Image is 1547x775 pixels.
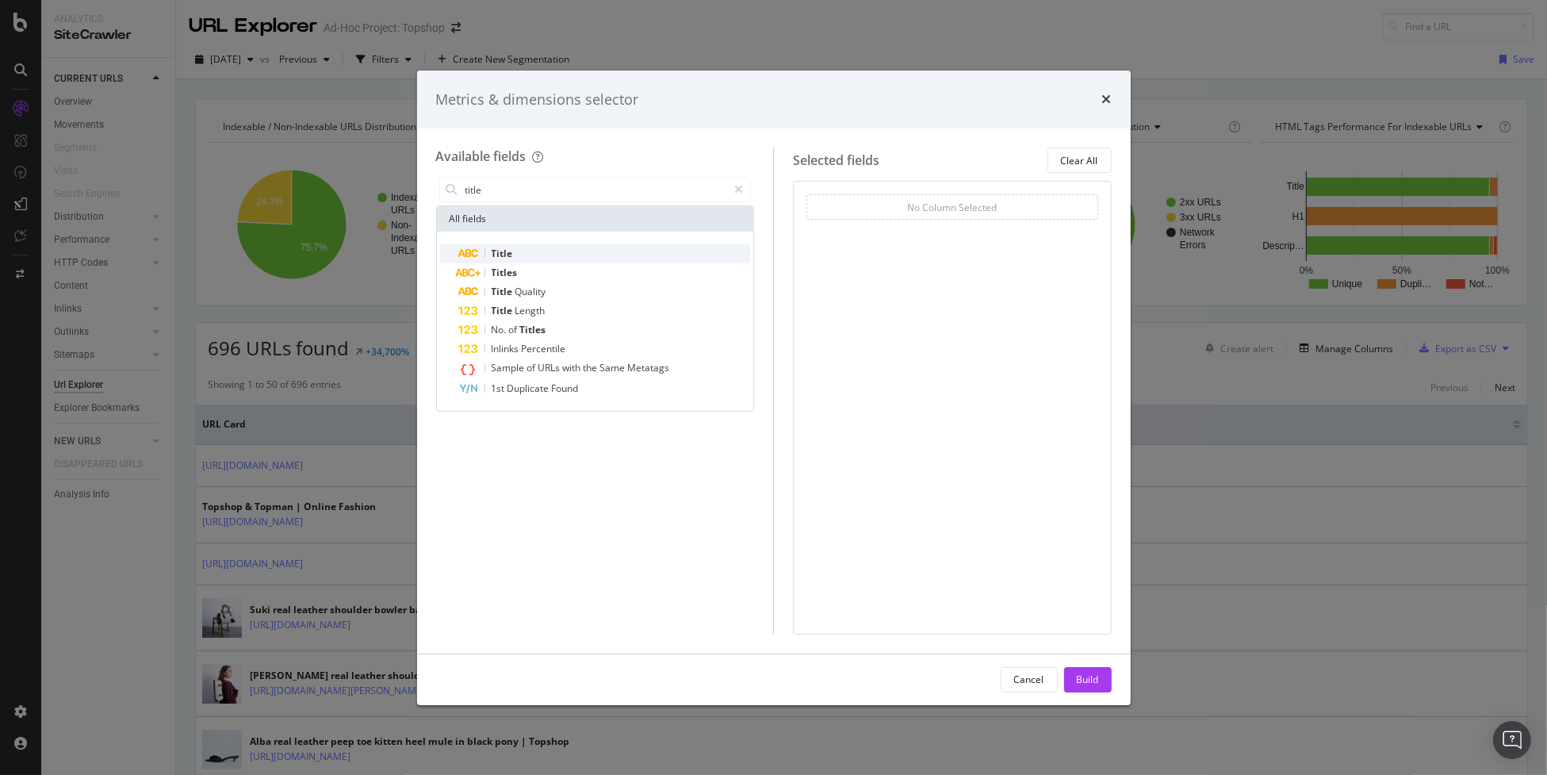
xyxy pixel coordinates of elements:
span: Titles [520,323,546,336]
button: Clear All [1047,148,1112,173]
div: Selected fields [793,152,879,170]
div: Available fields [436,148,527,165]
span: of [509,323,520,336]
span: Titles [492,266,518,279]
span: Title [492,285,515,298]
div: No Column Selected [907,201,997,214]
div: Cancel [1014,673,1044,686]
span: No. [492,323,509,336]
div: Metrics & dimensions selector [436,90,639,110]
div: Open Intercom Messenger [1493,721,1531,759]
button: Build [1064,667,1112,693]
div: times [1102,90,1112,110]
div: modal [417,71,1131,705]
span: Same [600,361,628,374]
span: Duplicate [507,382,552,395]
span: 1st [492,382,507,395]
button: Cancel [1001,667,1058,693]
span: Percentile [522,342,566,355]
div: Clear All [1061,154,1098,167]
span: Title [492,304,515,317]
span: the [584,361,600,374]
span: Inlinks [492,342,522,355]
span: Metatags [628,361,670,374]
span: Found [552,382,579,395]
span: with [563,361,584,374]
div: Build [1077,673,1099,686]
span: Sample [492,361,527,374]
div: All fields [437,206,754,232]
span: Title [492,247,513,260]
span: of [527,361,538,374]
span: URLs [538,361,563,374]
span: Length [515,304,546,317]
span: Quality [515,285,546,298]
input: Search by field name [464,178,728,201]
